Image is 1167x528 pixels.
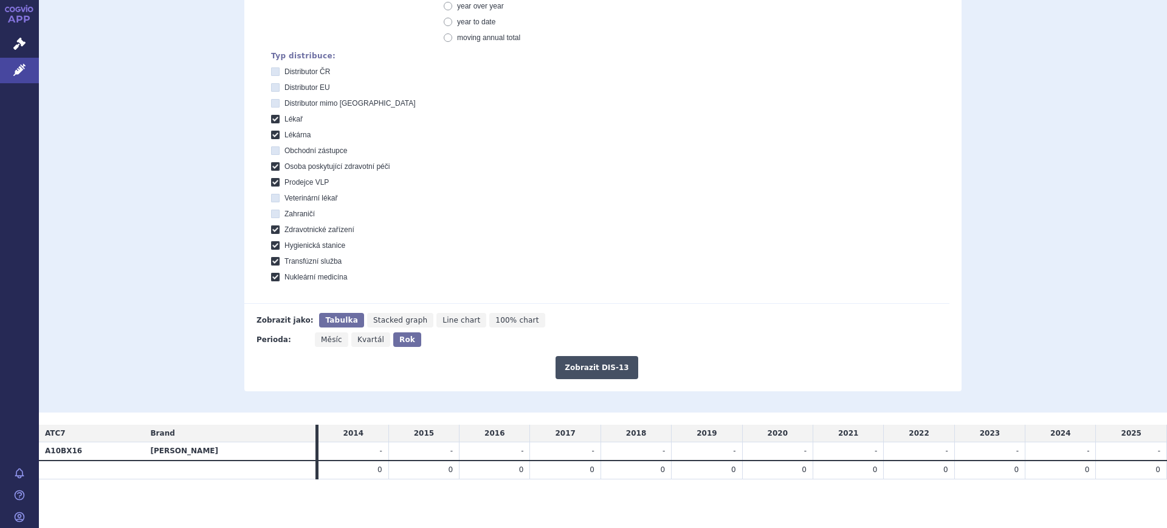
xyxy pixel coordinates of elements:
td: 2016 [460,425,530,442]
span: Zdravotnické zařízení [284,225,354,234]
td: 2023 [954,425,1025,442]
span: 0 [448,465,453,474]
th: [PERSON_NAME] [144,442,315,461]
span: Obchodní zástupce [284,146,347,155]
span: Brand [150,429,174,437]
td: 2020 [742,425,813,442]
span: 0 [661,465,666,474]
span: - [1016,447,1019,455]
span: 0 [1085,465,1090,474]
span: 0 [873,465,878,474]
span: Prodejce VLP [284,178,329,187]
td: 2025 [1096,425,1167,442]
span: - [521,447,523,455]
span: Veterinární lékař [284,194,337,202]
span: Lékárna [284,131,311,139]
span: Distributor mimo [GEOGRAPHIC_DATA] [284,99,416,108]
span: - [1158,447,1160,455]
div: Perioda: [256,332,309,347]
span: moving annual total [457,33,520,42]
span: - [1087,447,1089,455]
span: 0 [519,465,524,474]
span: Zahraničí [284,210,315,218]
span: - [733,447,735,455]
span: 0 [1155,465,1160,474]
span: - [663,447,665,455]
span: - [450,447,453,455]
span: Tabulka [325,316,357,324]
span: year over year [457,2,504,10]
span: year to date [457,18,495,26]
td: 2015 [388,425,459,442]
td: 2024 [1025,425,1096,442]
span: Měsíc [321,335,342,344]
span: Rok [399,335,415,344]
span: 100% chart [495,316,539,324]
div: Zobrazit jako: [256,313,313,327]
span: Lékař [284,115,303,123]
td: 2021 [813,425,883,442]
span: 0 [377,465,382,474]
td: 2014 [318,425,388,442]
td: 2022 [884,425,954,442]
span: Distributor EU [284,83,330,92]
td: 2019 [672,425,742,442]
span: - [379,447,382,455]
span: - [804,447,807,455]
span: Hygienická stanice [284,241,345,250]
span: 0 [590,465,594,474]
span: Nukleární medicína [284,273,347,281]
span: Transfúzní služba [284,257,342,266]
span: Osoba poskytující zdravotní péči [284,162,390,171]
span: Stacked graph [373,316,427,324]
th: A10BX16 [39,442,144,461]
span: Line chart [442,316,480,324]
span: - [945,447,948,455]
span: 0 [731,465,736,474]
span: 0 [1014,465,1019,474]
button: Zobrazit DIS-13 [556,356,638,379]
td: 2017 [530,425,601,442]
td: 2018 [601,425,671,442]
span: ATC7 [45,429,66,437]
span: Kvartál [357,335,384,344]
span: - [592,447,594,455]
span: 0 [943,465,948,474]
span: 0 [802,465,807,474]
div: Typ distribuce: [271,52,949,60]
span: Distributor ČR [284,67,330,76]
span: - [875,447,877,455]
